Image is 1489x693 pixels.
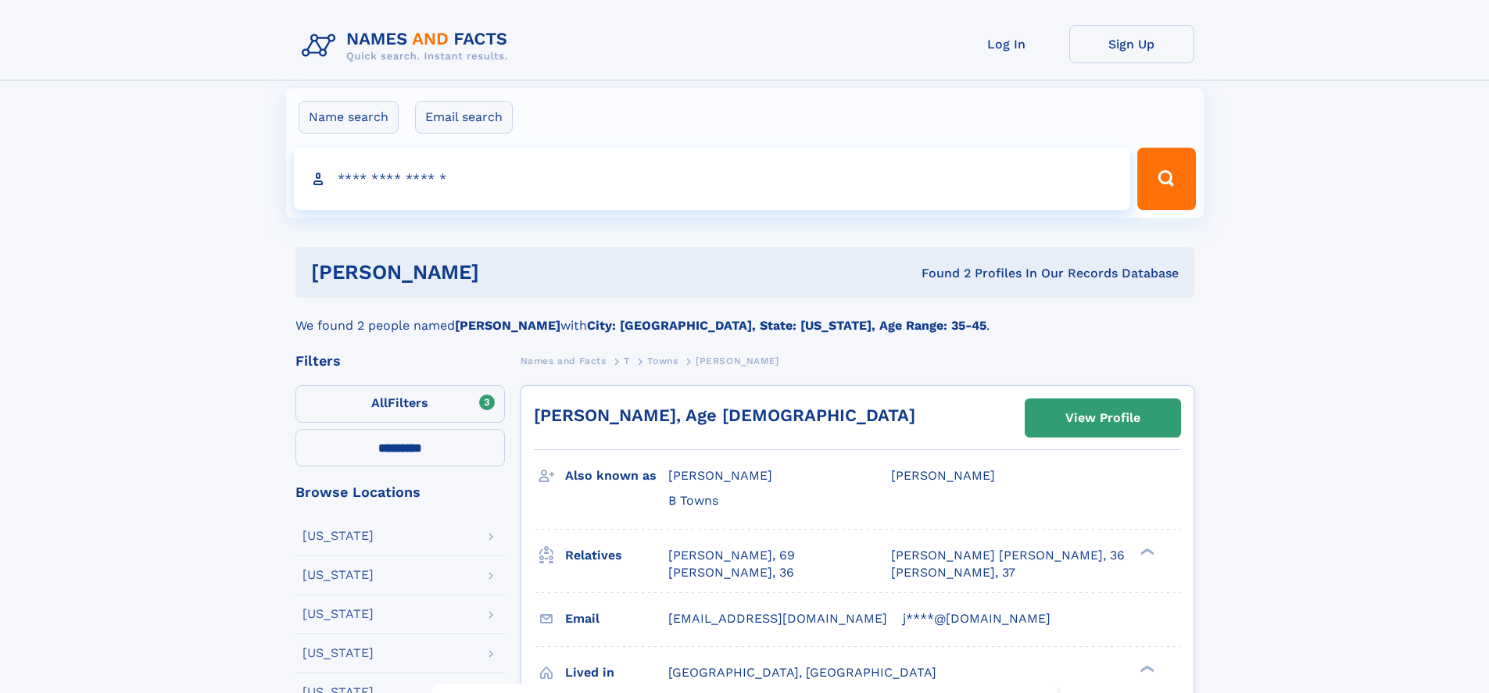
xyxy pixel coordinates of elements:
[624,351,630,370] a: T
[668,611,887,626] span: [EMAIL_ADDRESS][DOMAIN_NAME]
[696,355,779,366] span: [PERSON_NAME]
[668,468,772,483] span: [PERSON_NAME]
[415,101,513,134] label: Email search
[668,665,936,680] span: [GEOGRAPHIC_DATA], [GEOGRAPHIC_DATA]
[668,493,718,508] span: B Towns
[668,547,795,564] a: [PERSON_NAME], 69
[302,569,374,581] div: [US_STATE]
[565,659,668,686] h3: Lived in
[647,351,678,370] a: Towns
[302,647,374,659] div: [US_STATE]
[668,564,794,581] a: [PERSON_NAME], 36
[1065,400,1140,436] div: View Profile
[455,318,560,333] b: [PERSON_NAME]
[565,542,668,569] h3: Relatives
[302,608,374,620] div: [US_STATE]
[700,265,1179,282] div: Found 2 Profiles In Our Records Database
[1069,25,1194,63] a: Sign Up
[891,547,1125,564] a: [PERSON_NAME] [PERSON_NAME], 36
[647,355,678,366] span: Towns
[311,263,700,282] h1: [PERSON_NAME]
[1137,148,1195,210] button: Search Button
[891,468,995,483] span: [PERSON_NAME]
[295,298,1194,335] div: We found 2 people named with .
[1136,663,1155,673] div: ❯
[294,148,1131,210] input: search input
[1136,546,1155,556] div: ❯
[299,101,399,134] label: Name search
[295,385,505,423] label: Filters
[521,351,607,370] a: Names and Facts
[534,405,915,425] a: [PERSON_NAME], Age [DEMOGRAPHIC_DATA]
[624,355,630,366] span: T
[587,318,986,333] b: City: [GEOGRAPHIC_DATA], State: [US_STATE], Age Range: 35-45
[565,605,668,632] h3: Email
[295,354,505,368] div: Filters
[891,564,1015,581] a: [PERSON_NAME], 37
[295,485,505,499] div: Browse Locations
[295,25,521,67] img: Logo Names and Facts
[565,463,668,489] h3: Also known as
[302,530,374,542] div: [US_STATE]
[1025,399,1180,437] a: View Profile
[371,395,388,410] span: All
[944,25,1069,63] a: Log In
